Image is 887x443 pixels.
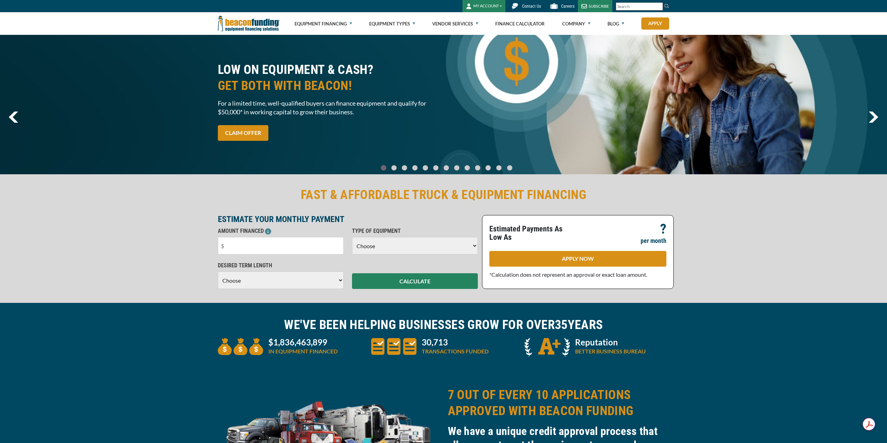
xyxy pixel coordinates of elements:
a: Go To Slide 11 [495,165,503,171]
a: equipment collage [218,431,439,438]
p: 30,713 [422,338,489,346]
a: Equipment Types [369,13,415,35]
input: $ [218,237,344,254]
p: ESTIMATE YOUR MONTHLY PAYMENT [218,215,478,223]
p: TRANSACTIONS FUNDED [422,347,489,356]
a: Go To Slide 7 [452,165,461,171]
a: Go To Slide 0 [379,165,388,171]
a: Blog [607,13,624,35]
h2: 7 OUT OF EVERY 10 APPLICATIONS APPROVED WITH BEACON FUNDING [448,387,670,419]
span: 35 [555,318,568,332]
span: For a limited time, well-qualified buyers can finance equipment and qualify for $50,000* in worki... [218,99,439,116]
a: Go To Slide 6 [442,165,450,171]
img: Right Navigator [869,112,878,123]
a: CLAIM OFFER [218,125,268,141]
p: TYPE OF EQUIPMENT [352,227,478,235]
a: Vendor Services [432,13,478,35]
p: Estimated Payments As Low As [489,225,574,242]
img: Left Navigator [9,112,18,123]
p: AMOUNT FINANCED [218,227,344,235]
a: Go To Slide 3 [411,165,419,171]
h2: FAST & AFFORDABLE TRUCK & EQUIPMENT FINANCING [218,187,670,203]
img: three document icons to convery large amount of transactions funded [371,338,416,355]
a: APPLY NOW [489,251,666,267]
span: Contact Us [522,4,541,9]
img: A + icon [525,338,570,357]
a: Equipment Financing [295,13,352,35]
a: Go To Slide 1 [390,165,398,171]
a: previous [9,112,18,123]
h2: WE'VE BEEN HELPING BUSINESSES GROW FOR OVER YEARS [218,317,670,333]
span: *Calculation does not represent an approval or exact loan amount. [489,271,647,278]
a: Apply [641,17,669,30]
a: Go To Slide 10 [484,165,492,171]
p: per month [641,237,666,245]
p: $1,836,463,899 [268,338,338,346]
a: Go To Slide 4 [421,165,429,171]
a: next [869,112,878,123]
span: GET BOTH WITH BEACON! [218,78,439,94]
h2: LOW ON EQUIPMENT & CASH? [218,62,439,94]
img: Search [664,3,670,9]
p: IN EQUIPMENT FINANCED [268,347,338,356]
a: Go To Slide 12 [505,165,514,171]
button: CALCULATE [352,273,478,289]
a: Go To Slide 9 [473,165,482,171]
a: Clear search text [656,4,661,9]
input: Search [616,2,663,10]
a: Company [562,13,590,35]
p: ? [660,225,666,233]
p: BETTER BUSINESS BUREAU [575,347,646,356]
img: Beacon Funding Corporation logo [218,12,280,35]
p: Reputation [575,338,646,346]
a: Go To Slide 2 [400,165,408,171]
a: Finance Calculator [495,13,545,35]
span: Careers [561,4,574,9]
img: three money bags to convey large amount of equipment financed [218,338,263,355]
a: Go To Slide 8 [463,165,471,171]
a: Go To Slide 5 [431,165,440,171]
p: DESIRED TERM LENGTH [218,261,344,270]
